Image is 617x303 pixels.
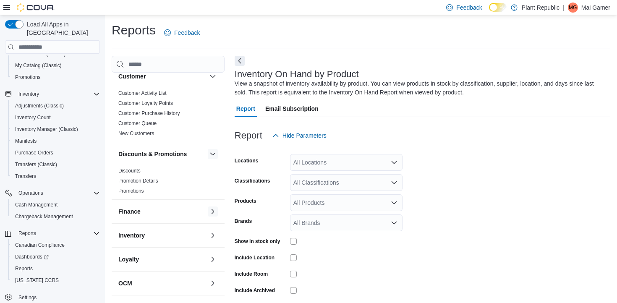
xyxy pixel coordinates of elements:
[15,277,59,284] span: [US_STATE] CCRS
[15,114,51,121] span: Inventory Count
[112,88,225,142] div: Customer
[118,255,206,264] button: Loyalty
[8,199,103,211] button: Cash Management
[12,212,76,222] a: Chargeback Management
[581,3,610,13] p: Mai Gamer
[118,100,173,106] a: Customer Loyalty Points
[12,212,100,222] span: Chargeback Management
[12,148,100,158] span: Purchase Orders
[12,72,44,82] a: Promotions
[18,230,36,237] span: Reports
[118,131,154,136] a: New Customers
[208,71,218,81] button: Customer
[17,3,55,12] img: Cova
[15,89,100,99] span: Inventory
[15,293,40,303] a: Settings
[112,166,225,199] div: Discounts & Promotions
[18,190,43,196] span: Operations
[8,239,103,251] button: Canadian Compliance
[235,157,259,164] label: Locations
[8,263,103,274] button: Reports
[15,228,39,238] button: Reports
[2,88,103,100] button: Inventory
[15,201,58,208] span: Cash Management
[118,207,141,216] h3: Finance
[15,74,41,81] span: Promotions
[118,72,146,81] h3: Customer
[12,159,60,170] a: Transfers (Classic)
[235,287,275,294] label: Include Archived
[2,227,103,239] button: Reports
[15,253,49,260] span: Dashboards
[118,168,141,174] a: Discounts
[391,159,397,166] button: Open list of options
[12,112,54,123] a: Inventory Count
[15,242,65,248] span: Canadian Compliance
[8,211,103,222] button: Chargeback Management
[235,198,256,204] label: Products
[12,264,100,274] span: Reports
[118,255,139,264] h3: Loyalty
[15,228,100,238] span: Reports
[118,90,167,97] span: Customer Activity List
[15,213,73,220] span: Chargeback Management
[15,292,100,303] span: Settings
[118,279,132,287] h3: OCM
[15,161,57,168] span: Transfers (Classic)
[118,150,206,158] button: Discounts & Promotions
[235,131,262,141] h3: Report
[15,173,36,180] span: Transfers
[118,178,158,184] a: Promotion Details
[12,252,100,262] span: Dashboards
[269,127,330,144] button: Hide Parameters
[8,147,103,159] button: Purchase Orders
[8,112,103,123] button: Inventory Count
[208,206,218,217] button: Finance
[208,254,218,264] button: Loyalty
[118,150,187,158] h3: Discounts & Promotions
[15,188,100,198] span: Operations
[12,124,81,134] a: Inventory Manager (Classic)
[12,264,36,274] a: Reports
[15,265,33,272] span: Reports
[489,3,507,12] input: Dark Mode
[118,110,180,117] span: Customer Purchase History
[282,131,327,140] span: Hide Parameters
[12,101,67,111] a: Adjustments (Classic)
[235,79,606,97] div: View a snapshot of inventory availability by product. You can view products in stock by classific...
[208,278,218,288] button: OCM
[235,254,275,261] label: Include Location
[391,179,397,186] button: Open list of options
[265,100,319,117] span: Email Subscription
[8,100,103,112] button: Adjustments (Classic)
[118,72,206,81] button: Customer
[8,159,103,170] button: Transfers (Classic)
[12,136,100,146] span: Manifests
[15,62,62,69] span: My Catalog (Classic)
[12,159,100,170] span: Transfers (Classic)
[12,112,100,123] span: Inventory Count
[15,89,42,99] button: Inventory
[235,178,270,184] label: Classifications
[15,126,78,133] span: Inventory Manager (Classic)
[8,251,103,263] a: Dashboards
[235,238,280,245] label: Show in stock only
[12,72,100,82] span: Promotions
[568,3,578,13] div: Mai Gamer
[118,231,206,240] button: Inventory
[12,171,100,181] span: Transfers
[118,100,173,107] span: Customer Loyalty Points
[12,124,100,134] span: Inventory Manager (Classic)
[118,90,167,96] a: Customer Activity List
[8,135,103,147] button: Manifests
[12,60,65,71] a: My Catalog (Classic)
[118,207,206,216] button: Finance
[18,294,37,301] span: Settings
[12,101,100,111] span: Adjustments (Classic)
[118,188,144,194] a: Promotions
[563,3,565,13] p: |
[118,231,145,240] h3: Inventory
[118,279,206,287] button: OCM
[391,219,397,226] button: Open list of options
